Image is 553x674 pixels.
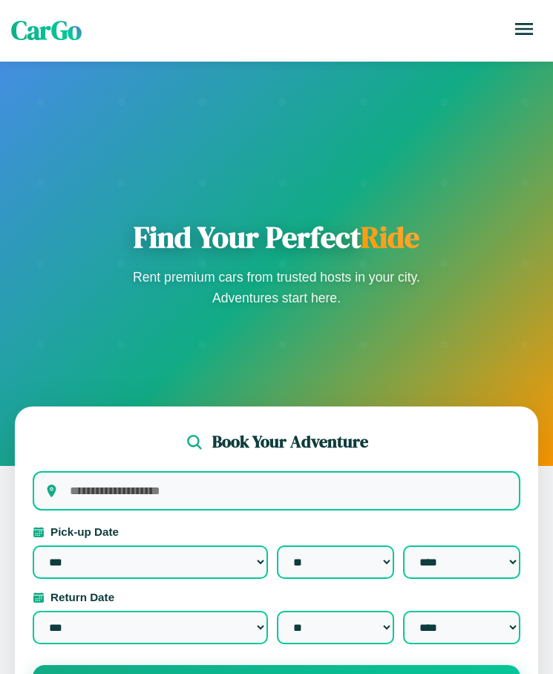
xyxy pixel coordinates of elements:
label: Pick-up Date [33,525,520,538]
h1: Find Your Perfect [128,219,425,255]
label: Return Date [33,591,520,603]
span: CarGo [11,13,82,48]
span: Ride [361,217,419,257]
p: Rent premium cars from trusted hosts in your city. Adventures start here. [128,267,425,308]
h2: Book Your Adventure [212,430,368,453]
